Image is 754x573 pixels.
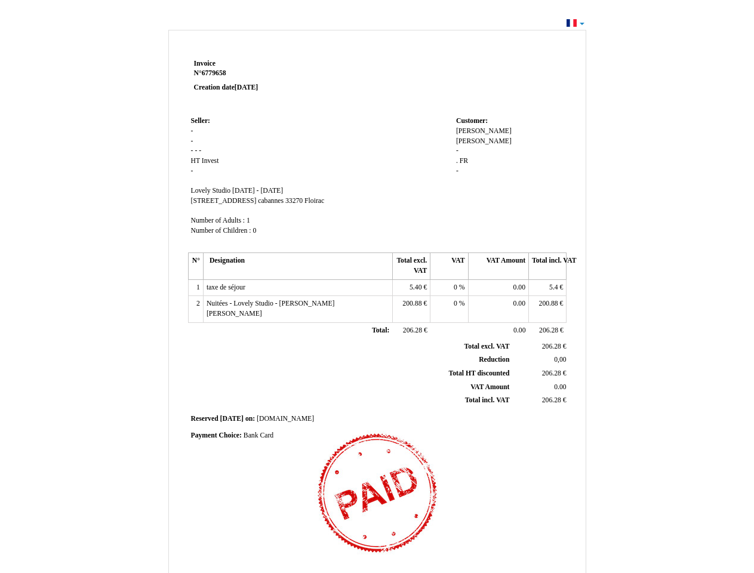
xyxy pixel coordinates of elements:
span: FR [460,157,468,165]
th: VAT Amount [468,253,528,279]
span: - [191,147,193,155]
span: 206.28 [539,326,558,334]
span: Total incl. VAT [465,396,510,404]
span: taxe de séjour [207,284,245,291]
span: 0,00 [554,356,566,363]
th: N° [188,253,203,279]
span: Total: [372,326,389,334]
span: Customer: [456,117,488,125]
span: 200.88 [539,300,558,307]
span: Lovely Studio [191,187,231,195]
td: € [512,394,568,408]
th: Designation [203,253,392,279]
span: 5.40 [410,284,421,291]
span: Number of Adults : [191,217,245,224]
span: Number of Children : [191,227,251,235]
td: € [392,296,430,322]
span: Invoice [194,60,216,67]
span: 6779658 [202,69,226,77]
span: 0 [454,284,457,291]
span: Payment Choice: [191,432,242,439]
span: Reduction [479,356,509,363]
td: % [430,279,468,296]
span: on: [245,415,255,423]
td: % [430,296,468,322]
span: 206.28 [542,369,561,377]
span: - [456,147,458,155]
span: 33270 [285,197,303,205]
span: 0 [454,300,457,307]
span: Seller: [191,117,210,125]
span: - [195,147,197,155]
span: [DATE] [235,84,258,91]
td: € [529,279,567,296]
span: 1 [247,217,250,224]
span: 200.88 [402,300,421,307]
td: € [529,322,567,339]
span: 0.00 [554,383,566,391]
span: 206.28 [542,396,561,404]
span: 206.28 [542,343,561,350]
span: - [456,167,458,175]
span: [DATE] - [DATE] [232,187,283,195]
td: € [529,296,567,322]
th: Total excl. VAT [392,253,430,279]
span: HT [191,157,200,165]
span: Total HT discounted [448,369,509,377]
span: Reserved [191,415,218,423]
span: - [191,167,193,175]
strong: Creation date [194,84,258,91]
td: 1 [188,279,203,296]
td: € [512,367,568,381]
span: VAT Amount [470,383,509,391]
td: € [392,322,430,339]
span: Floirac [304,197,324,205]
span: 206.28 [403,326,422,334]
span: . [456,157,458,165]
span: Invest [202,157,219,165]
span: - [199,147,201,155]
strong: N° [194,69,337,78]
td: € [392,279,430,296]
span: Total excl. VAT [464,343,510,350]
td: 2 [188,296,203,322]
span: Bank Card [244,432,273,439]
span: [DOMAIN_NAME] [257,415,314,423]
th: Total incl. VAT [529,253,567,279]
span: [STREET_ADDRESS] cabannes [191,197,284,205]
span: 0.00 [513,326,525,334]
span: - [191,137,193,145]
span: 0 [253,227,256,235]
span: [PERSON_NAME] [456,127,512,135]
span: [PERSON_NAME] [456,137,512,145]
td: € [512,340,568,353]
span: Nuitées - Lovely Studio - [PERSON_NAME] [PERSON_NAME] [207,300,335,318]
span: [DATE] [220,415,244,423]
span: 5.4 [549,284,558,291]
span: - [191,127,193,135]
th: VAT [430,253,468,279]
span: 0.00 [513,300,525,307]
span: 0.00 [513,284,525,291]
